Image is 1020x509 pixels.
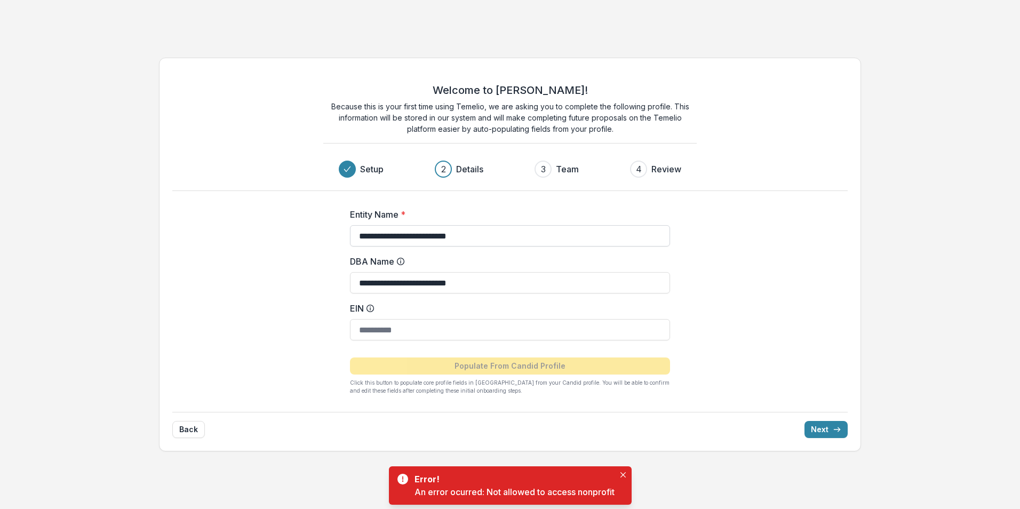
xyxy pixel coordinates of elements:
p: Because this is your first time using Temelio, we are asking you to complete the following profil... [323,101,697,134]
button: Back [172,421,205,438]
div: 3 [541,163,546,176]
h2: Welcome to [PERSON_NAME]! [433,84,588,97]
h3: Review [651,163,681,176]
div: 2 [441,163,446,176]
p: Click this button to populate core profile fields in [GEOGRAPHIC_DATA] from your Candid profile. ... [350,379,670,395]
button: Close [617,468,629,481]
div: Error! [415,473,610,486]
h3: Details [456,163,483,176]
div: 4 [636,163,642,176]
label: Entity Name [350,208,664,221]
label: EIN [350,302,664,315]
button: Populate From Candid Profile [350,357,670,375]
h3: Team [556,163,579,176]
div: Progress [339,161,681,178]
h3: Setup [360,163,384,176]
div: An error ocurred: Not allowed to access nonprofit [415,486,615,498]
button: Next [804,421,848,438]
label: DBA Name [350,255,664,268]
